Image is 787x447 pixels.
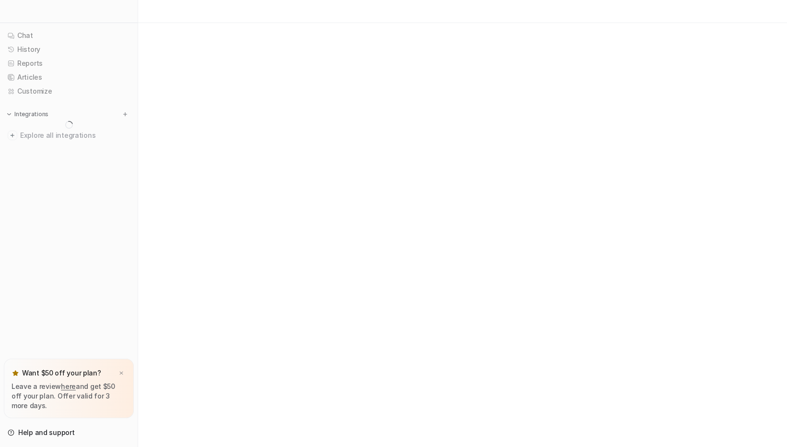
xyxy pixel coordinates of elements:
[8,131,17,140] img: explore all integrations
[12,369,19,377] img: star
[4,85,134,98] a: Customize
[4,57,134,70] a: Reports
[4,29,134,42] a: Chat
[61,382,76,390] a: here
[4,71,134,84] a: Articles
[6,111,12,118] img: expand menu
[118,370,124,376] img: x
[14,110,48,118] p: Integrations
[4,43,134,56] a: History
[122,111,129,118] img: menu_add.svg
[12,382,126,411] p: Leave a review and get $50 off your plan. Offer valid for 3 more days.
[4,129,134,142] a: Explore all integrations
[20,128,130,143] span: Explore all integrations
[4,109,51,119] button: Integrations
[4,426,134,439] a: Help and support
[22,368,101,378] p: Want $50 off your plan?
